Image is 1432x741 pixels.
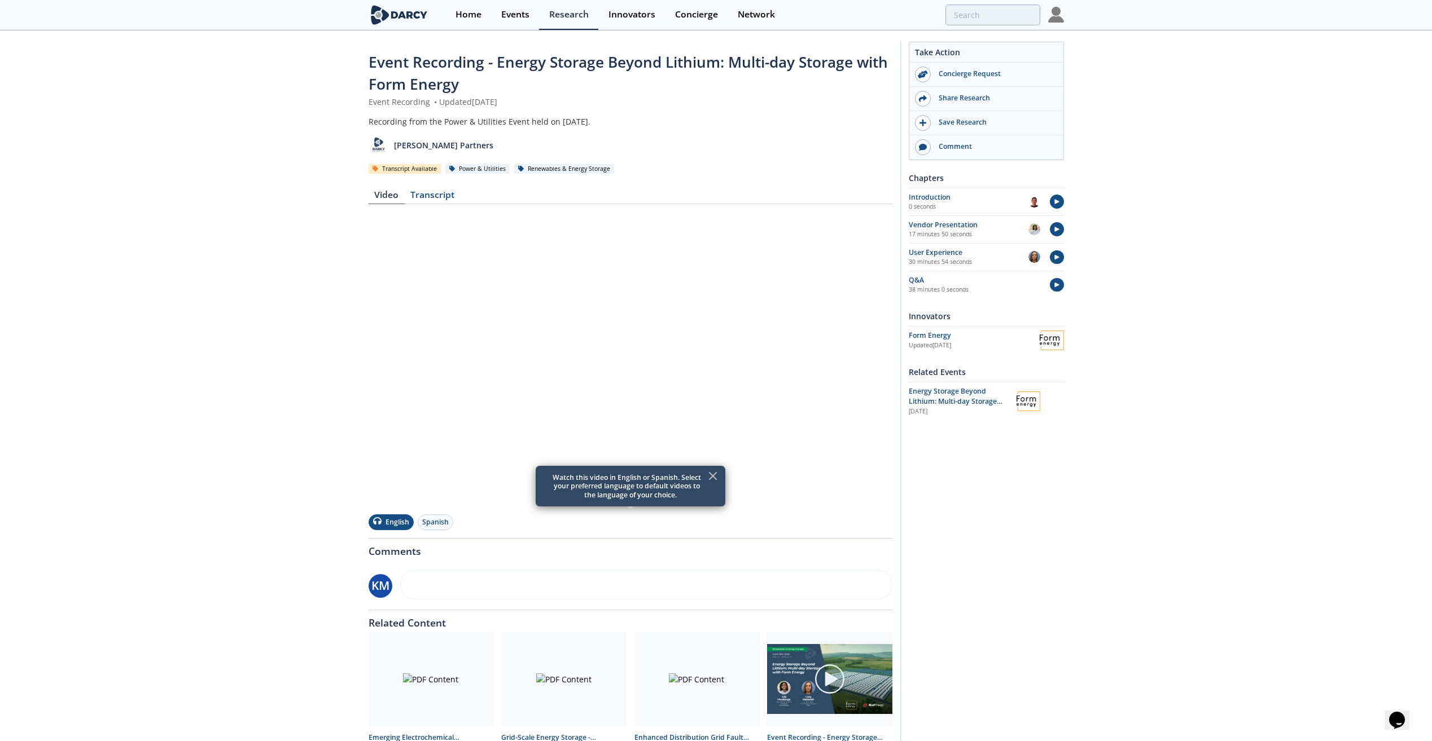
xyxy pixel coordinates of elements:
div: Save Research [931,117,1057,127]
img: play-chapters.svg [1050,278,1064,292]
div: Concierge Request [931,69,1057,79]
div: Innovators [909,306,1064,326]
div: Take Action [909,46,1063,63]
img: Video Content [767,644,892,714]
p: 30 minutes 54 seconds [909,258,1028,267]
div: Updated [DATE] [909,341,1040,350]
div: Related Events [909,362,1064,382]
div: Related Content [369,610,892,628]
img: play-chapters-gray.svg [814,663,846,695]
img: b0507a4d-4c14-47b2-baa8-433329bd680d [1028,223,1040,235]
input: Advanced Search [945,5,1040,25]
div: Recording from the Power & Utilities Event held on [DATE]. [369,116,892,127]
span: • [432,96,439,107]
img: play-chapters.svg [1050,250,1064,264]
div: KM [369,574,392,598]
div: Events [501,10,529,19]
img: play-chapters.svg [1050,222,1064,236]
div: Network [738,10,775,19]
div: Home [456,10,481,19]
span: Event Recording - Energy Storage Beyond Lithium: Multi-day Storage with Form Energy [369,52,888,94]
img: Profile [1048,7,1064,23]
img: logo-wide.svg [369,5,430,25]
div: Innovators [608,10,655,19]
div: Vendor Presentation [909,220,1028,230]
div: Event Recording Updated [DATE] [369,96,892,108]
p: [PERSON_NAME] Partners [394,139,493,151]
div: [DATE] [909,407,1009,416]
div: Power & Utilities [445,164,510,174]
iframe: chat widget [1385,696,1421,730]
span: Energy Storage Beyond Lithium: Multi-day Storage with Form Energy [909,386,1002,417]
button: English [369,514,414,530]
div: Introduction [909,192,1028,202]
img: Form Energy [1017,391,1041,411]
div: Form Energy [909,330,1040,341]
div: Transcript Available [369,164,441,174]
a: Energy Storage Beyond Lithium: Multi-day Storage with Form Energy [DATE] Form Energy [909,386,1064,416]
img: 6fdc7540-6612-4c53-a1cc-05e193553bf7 [1028,251,1040,263]
p: 38 minutes 0 seconds [909,285,1040,294]
img: 26c34c91-05b5-44cd-9eb8-fbe8adb38672 [1028,196,1040,208]
div: Research [549,10,589,19]
img: Form Energy [1040,330,1064,350]
a: Form Energy Updated[DATE] Form Energy [909,330,1064,350]
div: Chapters [909,168,1064,188]
div: Renewables & Energy Storage [514,164,615,174]
p: Watch this video in English or Spanish. Select your preferred language to default videos to the l... [541,469,720,503]
p: 0 seconds [909,202,1028,211]
p: 17 minutes 50 seconds [909,230,1028,239]
div: Share Research [931,93,1057,103]
div: Q&A [909,275,1040,285]
div: Comments [369,539,892,557]
div: Concierge [675,10,718,19]
iframe: vimeo [369,212,892,506]
div: Comment [931,142,1057,152]
div: User Experience [909,248,1028,258]
div: Transcript [405,191,461,204]
button: Spanish [418,514,453,530]
div: Video [369,191,405,204]
img: play-chapters.svg [1050,195,1064,209]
